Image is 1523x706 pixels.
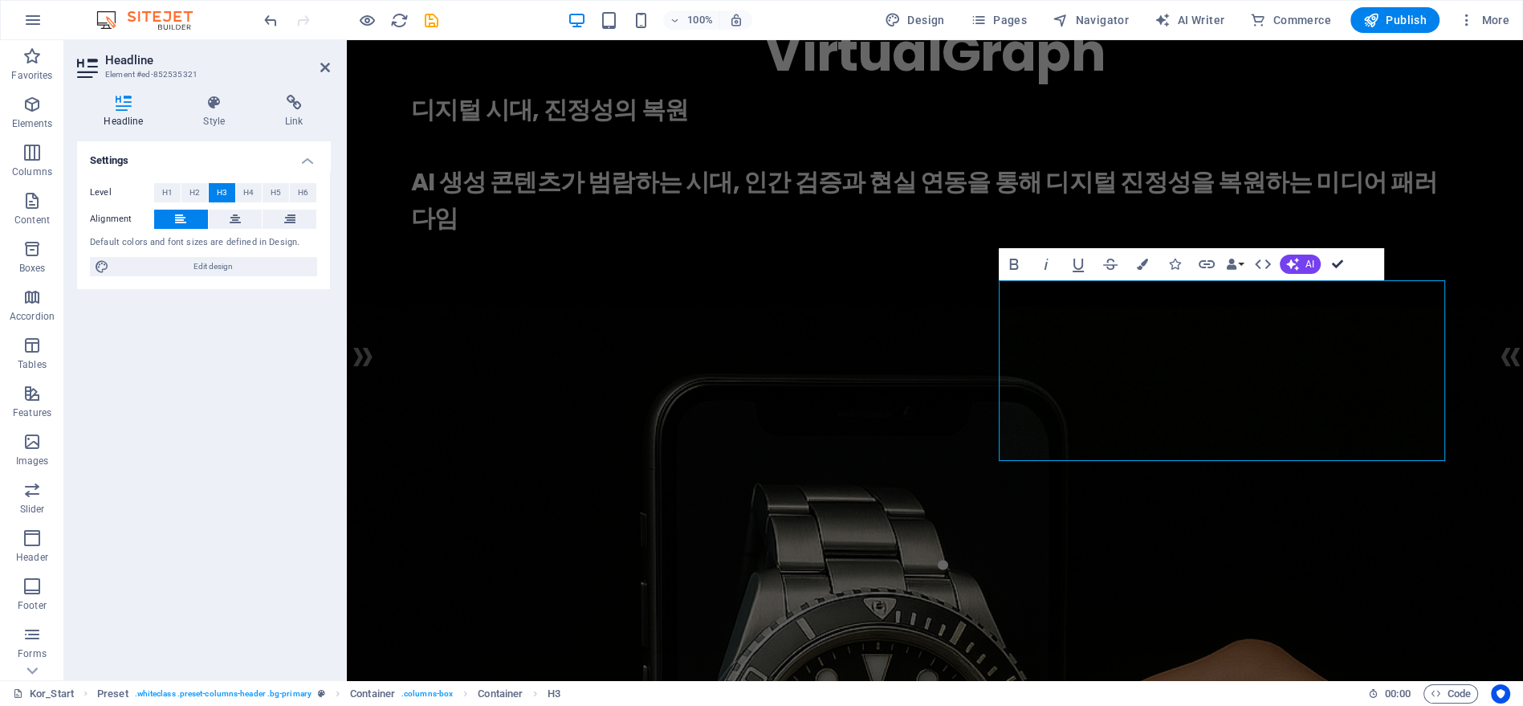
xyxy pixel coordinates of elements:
span: H4 [243,183,254,202]
span: Code [1431,684,1471,704]
h3: Element #ed-852535321 [105,67,298,82]
button: Colors [1127,248,1158,280]
button: reload [389,10,409,30]
span: H1 [162,183,173,202]
button: Pages [964,7,1033,33]
label: Level [90,183,154,202]
p: Header [16,551,48,564]
button: Data Bindings [1224,248,1246,280]
span: Click to select. Double-click to edit [478,684,523,704]
button: 100% [663,10,720,30]
p: Elements [12,117,53,130]
span: Edit design [114,257,312,276]
span: Click to select. Double-click to edit [548,684,560,704]
span: Pages [971,12,1027,28]
p: Images [16,455,49,467]
h4: Settings [77,141,330,170]
button: Navigator [1046,7,1135,33]
label: Alignment [90,210,154,229]
p: Favorites [11,69,52,82]
h4: Headline [77,95,177,129]
button: More [1452,7,1516,33]
button: H2 [181,183,208,202]
button: H6 [290,183,316,202]
button: Code [1423,684,1478,704]
button: Underline (Ctrl+U) [1063,248,1093,280]
p: Columns [12,165,52,178]
button: Design [878,7,951,33]
button: Publish [1350,7,1440,33]
h3: 디지털 시대, 진정성의 복원 AI 생성 콘텐츠가 범람하는 시대, 인간 검증과 현실 연동을 통해 디지털 진정성을 복원하는 미디어 패러다임 [64,51,1112,196]
i: Undo: Move elements (Ctrl+Z) [262,11,280,30]
span: Design [885,12,945,28]
button: Strikethrough [1095,248,1126,280]
button: Commerce [1244,7,1338,33]
p: Tables [18,358,47,371]
i: Save (Ctrl+S) [422,11,441,30]
p: Accordion [10,310,55,323]
h4: Style [177,95,259,129]
span: Publish [1363,12,1427,28]
button: Link [1191,248,1222,280]
p: Boxes [19,262,46,275]
img: Editor Logo [92,10,213,30]
button: H5 [263,183,289,202]
button: Bold (Ctrl+B) [999,248,1029,280]
h6: 100% [687,10,713,30]
button: Click here to leave preview mode and continue editing [357,10,377,30]
button: Edit design [90,257,317,276]
span: Commerce [1250,12,1331,28]
span: H5 [271,183,281,202]
span: H2 [189,183,200,202]
span: H3 [217,183,227,202]
button: Icons [1159,248,1190,280]
div: Default colors and font sizes are defined in Design. [90,236,317,250]
button: AI Writer [1148,7,1231,33]
button: HTML [1248,248,1278,280]
button: AI [1280,255,1321,274]
h2: Headline [105,53,330,67]
i: This element is a customizable preset [318,689,325,698]
span: . columns-box [401,684,453,704]
span: H6 [298,183,308,202]
span: Click to select. Double-click to edit [350,684,395,704]
button: H3 [209,183,235,202]
span: More [1459,12,1509,28]
h6: Session time [1368,684,1411,704]
span: Navigator [1053,12,1129,28]
a: Click to cancel selection. Double-click to open Pages [13,684,74,704]
p: Slider [20,503,45,516]
p: Forms [18,647,47,660]
button: Confirm (Ctrl+⏎) [1322,248,1353,280]
p: Content [14,214,50,226]
span: : [1396,688,1399,700]
p: Footer [18,599,47,612]
span: . whiteclass .preset-columns-header .bg-primary [135,684,312,704]
p: Features [13,406,51,419]
button: Italic (Ctrl+I) [1031,248,1061,280]
button: H4 [236,183,263,202]
span: 00 00 [1385,684,1410,704]
span: Click to select. Double-click to edit [97,684,128,704]
button: undo [261,10,280,30]
i: Reload page [390,11,409,30]
i: On resize automatically adjust zoom level to fit chosen device. [729,13,743,27]
button: Usercentrics [1491,684,1510,704]
span: AI Writer [1154,12,1224,28]
button: save [421,10,441,30]
button: H1 [154,183,181,202]
nav: breadcrumb [97,684,560,704]
h4: Link [259,95,330,129]
span: AI [1305,259,1314,269]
